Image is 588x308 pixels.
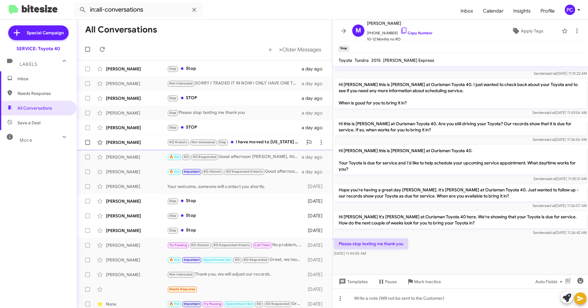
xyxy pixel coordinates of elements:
h1: All Conversations [85,25,157,35]
div: SERVICE: Toyota 40 [17,46,60,52]
div: [DATE] [305,213,327,219]
span: 🔥 Hot [169,155,180,159]
span: « [269,46,272,53]
button: PC [560,5,581,15]
div: Thank you, we will adjust our records. [167,271,305,278]
span: Stop [169,111,177,115]
span: RO Responded [244,258,267,262]
div: [PERSON_NAME] [106,183,167,190]
span: Important [184,302,200,306]
div: Stop [167,197,305,205]
span: [PHONE_NUMBER] [367,27,432,36]
span: Stop [169,96,177,100]
span: Sender [DATE] 11:31:22 AM [534,71,587,76]
div: [DATE] [305,301,327,307]
span: Stop [169,228,177,232]
nav: Page navigation example [265,43,325,56]
div: Good afternoon [PERSON_NAME], this is [PERSON_NAME] with [PERSON_NAME]. Your vehicle is due for a... [167,168,302,175]
button: Auto Fields [530,276,570,287]
p: Hope you're having a great day [PERSON_NAME]. it's [PERSON_NAME] at Ourisman Toyota 40. Just want... [334,184,587,201]
a: Special Campaign [8,25,69,40]
p: Please stop texting me thank you [334,238,408,249]
div: I have moved to [US_STATE] and have been taking my car to a dealer here. Thanks! [167,139,303,146]
div: [PERSON_NAME] [106,227,167,234]
span: RO [184,155,189,159]
button: Pause [373,276,402,287]
span: Important [184,170,200,174]
span: Try Pausing [169,243,187,247]
span: Sender [DATE] 11:35:21 AM [533,176,587,181]
div: [PERSON_NAME] [106,169,167,175]
span: [DATE] 11:44:05 AM [334,251,366,256]
span: Sender [DATE] 11:36:56 AM [533,137,587,142]
div: Stop [167,227,305,234]
span: Call Them [254,243,270,247]
span: RO Responded Historic [213,243,250,247]
div: a day ago [302,95,327,101]
div: [PERSON_NAME] [106,213,167,219]
div: [PERSON_NAME] [106,110,167,116]
span: Stop [169,126,177,130]
span: Not-Interested [191,140,215,144]
span: said at [546,71,556,76]
span: All Conversations [17,105,52,111]
button: Previous [265,43,276,56]
span: said at [545,230,556,235]
div: STOP [167,124,302,131]
span: RO Responded [193,155,217,159]
span: » [279,46,282,53]
a: Inbox [456,2,478,20]
button: Apply Tags [496,25,559,36]
a: Copy Number [400,31,432,35]
span: Important [184,258,200,262]
span: RO Historic [169,140,187,144]
div: Great, we look forward to seeing you [DATE] 1:40. [167,256,305,263]
span: Needs Response [169,287,195,291]
span: Needs Response [17,90,70,96]
span: Not-Interested [169,81,193,85]
span: Sender [DATE] 11:26:42 AM [533,230,587,235]
div: Good afternoon [PERSON_NAME], this is [PERSON_NAME] with Ourisman Toyota. Your vehicle is due for... [167,153,302,160]
a: Calendar [478,2,508,20]
div: [PERSON_NAME] [106,242,167,248]
span: RO Responded [266,302,289,306]
div: Stop [167,65,302,72]
div: [PERSON_NAME] [106,125,167,131]
small: Stop [339,46,349,51]
div: Stop [167,212,305,219]
div: [DATE] [305,257,327,263]
div: [DATE] [305,227,327,234]
span: Pause [385,276,397,287]
div: STOP [167,95,302,102]
div: [PERSON_NAME] [106,66,167,72]
span: Stop [169,67,177,71]
span: Toyota [339,58,352,63]
div: [PERSON_NAME] [106,81,167,87]
span: Stop [169,199,177,203]
p: Hi [PERSON_NAME] this is [PERSON_NAME] at Ourisman Toyota 40. I just wanted to check back about y... [334,79,587,108]
button: Templates [333,276,373,287]
span: Sender [DATE] 11:26:07 AM [533,203,587,208]
span: Not-Interested [169,272,193,276]
div: [PERSON_NAME] [106,139,167,145]
span: [PERSON_NAME] Express [383,58,434,63]
span: Auto Fields [535,276,565,287]
span: said at [545,203,555,208]
div: a day ago [302,66,327,72]
span: Stop [219,140,226,144]
span: [PERSON_NAME] [367,20,432,27]
span: said at [545,110,555,115]
span: Labels [20,62,37,67]
a: Profile [536,2,560,20]
span: RO [235,258,240,262]
span: Inbox [17,76,70,82]
button: Next [275,43,325,56]
p: Hi [PERSON_NAME] this is [PERSON_NAME] at Ourisman Toyota 40. Your Toyota is due for service and ... [334,145,587,175]
a: Insights [508,2,536,20]
div: [PERSON_NAME] [106,154,167,160]
div: [PERSON_NAME] [106,198,167,204]
span: Save a Deal [17,120,40,126]
span: Stop [169,214,177,218]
